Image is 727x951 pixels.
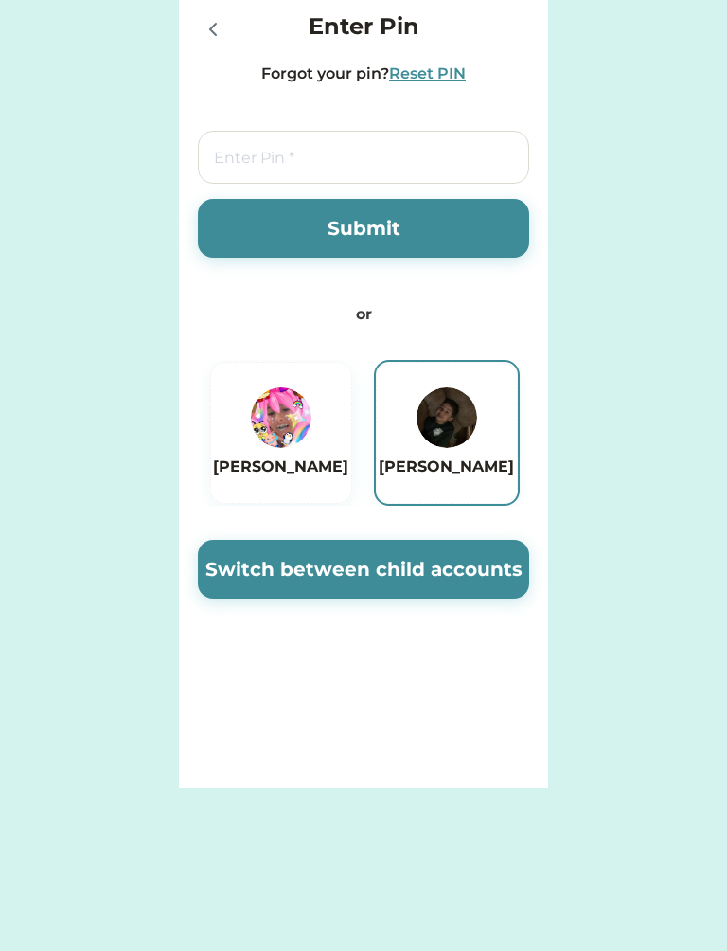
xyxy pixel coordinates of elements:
[309,9,419,44] h4: Enter Pin
[356,303,372,326] div: or
[379,456,514,478] h6: [PERSON_NAME]
[213,456,348,478] h6: [PERSON_NAME]
[389,63,466,85] div: Reset PIN
[261,63,389,85] div: Forgot your pin?
[198,540,529,599] button: Switch between child accounts
[417,387,477,448] img: https%3A%2F%2F1dfc823d71cc564f25c7cc035732a2d8.cdn.bubble.io%2Ff1754790278038x900703462231124400%...
[251,387,311,448] img: https%3A%2F%2F1dfc823d71cc564f25c7cc035732a2d8.cdn.bubble.io%2Ff1754790227664x137507402531666500%...
[198,199,529,258] button: Submit
[198,131,529,184] input: Enter Pin *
